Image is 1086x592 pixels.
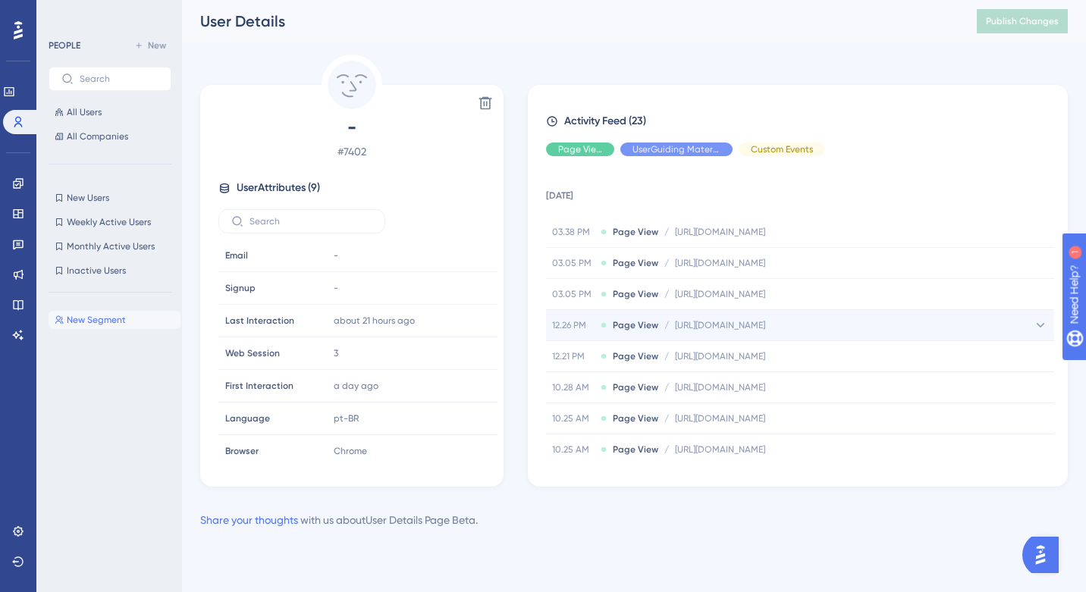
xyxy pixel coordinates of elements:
[552,443,595,456] span: 10.25 AM
[225,412,270,424] span: Language
[613,381,658,393] span: Page View
[613,257,658,269] span: Page View
[664,443,669,456] span: /
[225,347,280,359] span: Web Session
[613,350,658,362] span: Page View
[334,412,359,424] span: pt-BR
[977,9,1068,33] button: Publish Changes
[613,443,658,456] span: Page View
[334,282,338,294] span: -
[675,288,765,300] span: [URL][DOMAIN_NAME]
[664,412,669,424] span: /
[67,314,126,326] span: New Segment
[664,381,669,393] span: /
[558,143,602,155] span: Page View
[664,226,669,238] span: /
[67,240,155,252] span: Monthly Active Users
[218,143,485,161] span: # 7402
[552,288,595,300] span: 03.05 PM
[675,443,765,456] span: [URL][DOMAIN_NAME]
[225,380,293,392] span: First Interaction
[237,179,320,197] span: User Attributes ( 9 )
[664,350,669,362] span: /
[218,115,485,139] span: -
[67,265,126,277] span: Inactive Users
[80,74,159,84] input: Search
[49,262,171,280] button: Inactive Users
[675,381,765,393] span: [URL][DOMAIN_NAME]
[49,311,180,329] button: New Segment
[675,412,765,424] span: [URL][DOMAIN_NAME]
[552,257,595,269] span: 03.05 PM
[552,319,595,331] span: 12.26 PM
[36,4,95,22] span: Need Help?
[49,103,171,121] button: All Users
[613,319,658,331] span: Page View
[664,257,669,269] span: /
[250,216,372,227] input: Search
[148,39,166,52] span: New
[225,282,256,294] span: Signup
[200,511,478,529] div: with us about User Details Page Beta .
[49,127,171,146] button: All Companies
[334,445,367,457] span: Chrome
[67,192,109,204] span: New Users
[225,445,259,457] span: Browser
[225,249,248,262] span: Email
[67,130,128,143] span: All Companies
[200,11,939,32] div: User Details
[675,350,765,362] span: [URL][DOMAIN_NAME]
[49,237,171,255] button: Monthly Active Users
[546,168,1054,217] td: [DATE]
[675,319,765,331] span: [URL][DOMAIN_NAME]
[564,112,646,130] span: Activity Feed (23)
[664,288,669,300] span: /
[225,315,294,327] span: Last Interaction
[613,412,658,424] span: Page View
[552,381,595,393] span: 10.28 AM
[129,36,171,55] button: New
[105,8,110,20] div: 1
[613,288,658,300] span: Page View
[552,412,595,424] span: 10.25 AM
[334,315,415,326] time: about 21 hours ago
[552,226,595,238] span: 03.38 PM
[664,319,669,331] span: /
[334,249,338,262] span: -
[675,257,765,269] span: [URL][DOMAIN_NAME]
[49,39,80,52] div: PEOPLE
[986,15,1059,27] span: Publish Changes
[49,189,171,207] button: New Users
[552,350,595,362] span: 12.21 PM
[67,216,151,228] span: Weekly Active Users
[675,226,765,238] span: [URL][DOMAIN_NAME]
[200,514,298,526] a: Share your thoughts
[334,381,378,391] time: a day ago
[49,213,171,231] button: Weekly Active Users
[334,347,338,359] span: 3
[632,143,720,155] span: UserGuiding Material
[613,226,658,238] span: Page View
[1022,532,1068,578] iframe: UserGuiding AI Assistant Launcher
[751,143,813,155] span: Custom Events
[67,106,102,118] span: All Users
